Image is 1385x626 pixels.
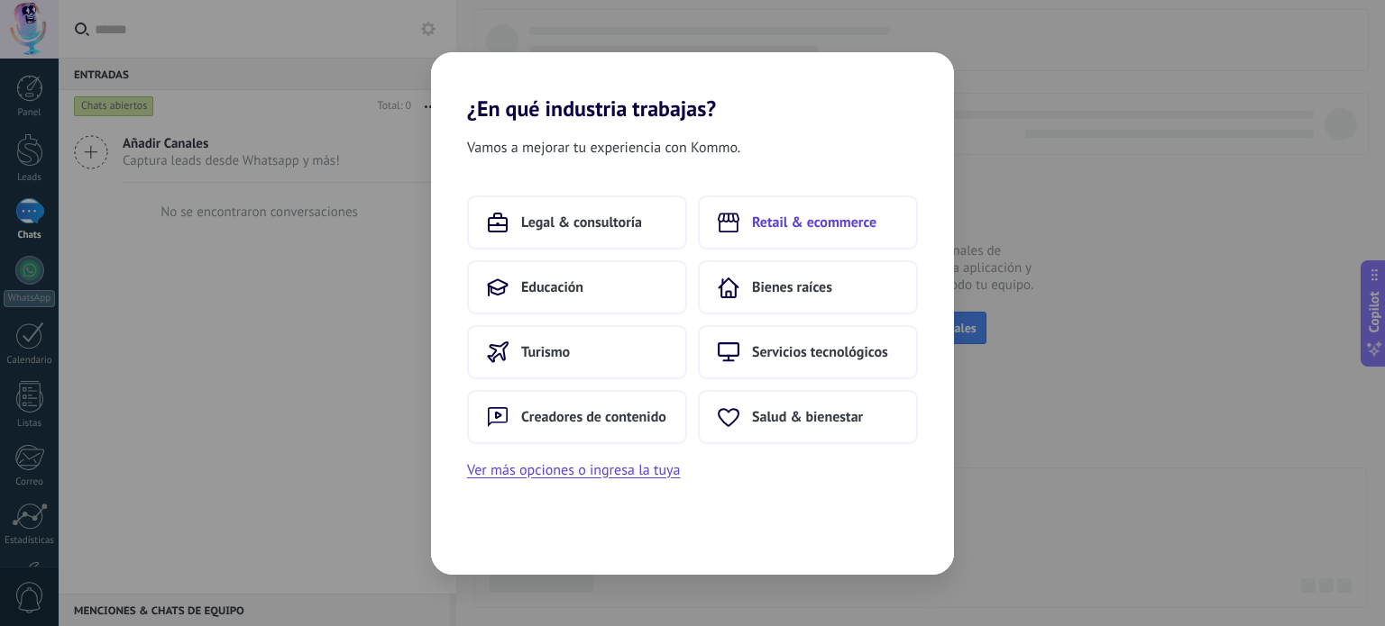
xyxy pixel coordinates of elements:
[467,260,687,314] button: Educación
[467,325,687,379] button: Turismo
[752,213,876,231] span: Retail & ecommerce
[467,195,687,249] button: Legal & consultoría
[752,278,832,296] span: Bienes raíces
[752,408,863,426] span: Salud & bienestar
[521,278,583,296] span: Educación
[698,390,918,444] button: Salud & bienestar
[431,52,954,122] h2: ¿En qué industria trabajas?
[698,260,918,314] button: Bienes raíces
[467,390,687,444] button: Creadores de contenido
[752,343,888,361] span: Servicios tecnológicos
[521,408,666,426] span: Creadores de contenido
[467,458,680,482] button: Ver más opciones o ingresa la tuya
[521,343,570,361] span: Turismo
[698,325,918,379] button: Servicios tecnológicos
[698,195,918,249] button: Retail & ecommerce
[521,213,642,231] span: Legal & consultoría
[467,136,740,159] span: Vamos a mejorar tu experiencia con Kommo.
